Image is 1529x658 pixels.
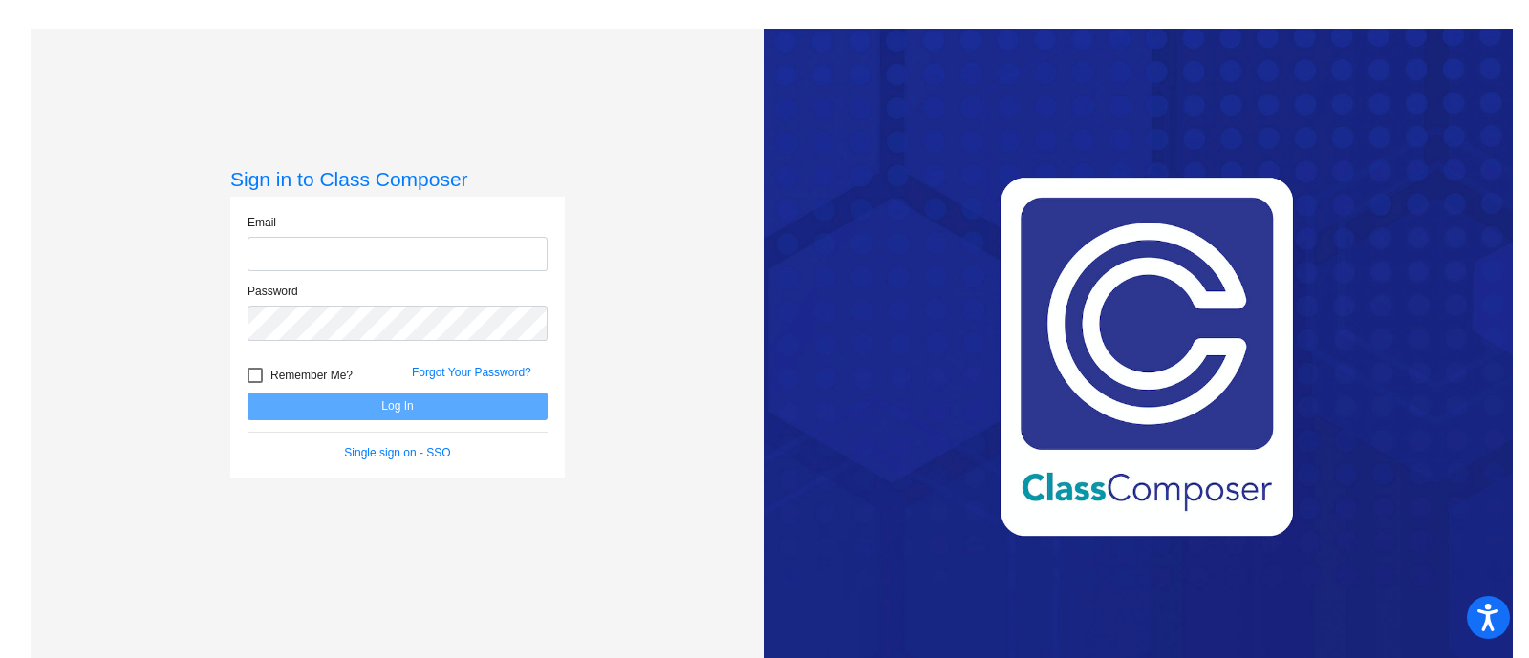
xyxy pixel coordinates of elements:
button: Log In [248,393,548,420]
a: Single sign on - SSO [344,446,450,459]
label: Email [248,214,276,231]
span: Remember Me? [270,364,353,387]
label: Password [248,283,298,300]
h3: Sign in to Class Composer [230,167,565,191]
a: Forgot Your Password? [412,366,531,379]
